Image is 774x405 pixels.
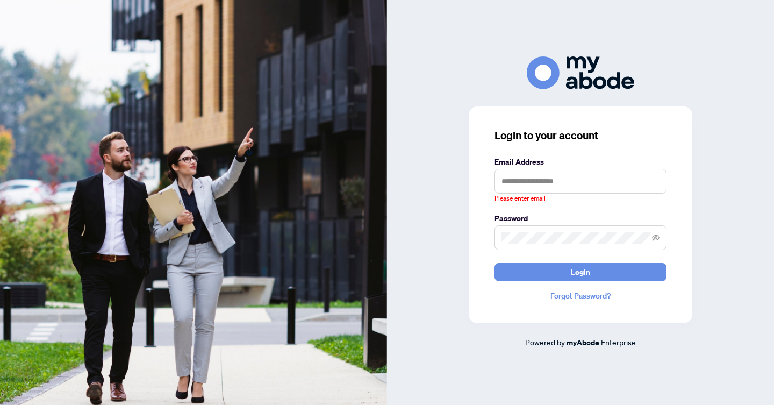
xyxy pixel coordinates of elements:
[571,264,590,281] span: Login
[494,212,666,224] label: Password
[494,194,546,204] span: Please enter email
[525,337,565,347] span: Powered by
[567,337,599,349] a: myAbode
[494,128,666,143] h3: Login to your account
[494,290,666,302] a: Forgot Password?
[494,263,666,281] button: Login
[527,56,634,89] img: ma-logo
[494,156,666,168] label: Email Address
[601,337,636,347] span: Enterprise
[652,234,660,241] span: eye-invisible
